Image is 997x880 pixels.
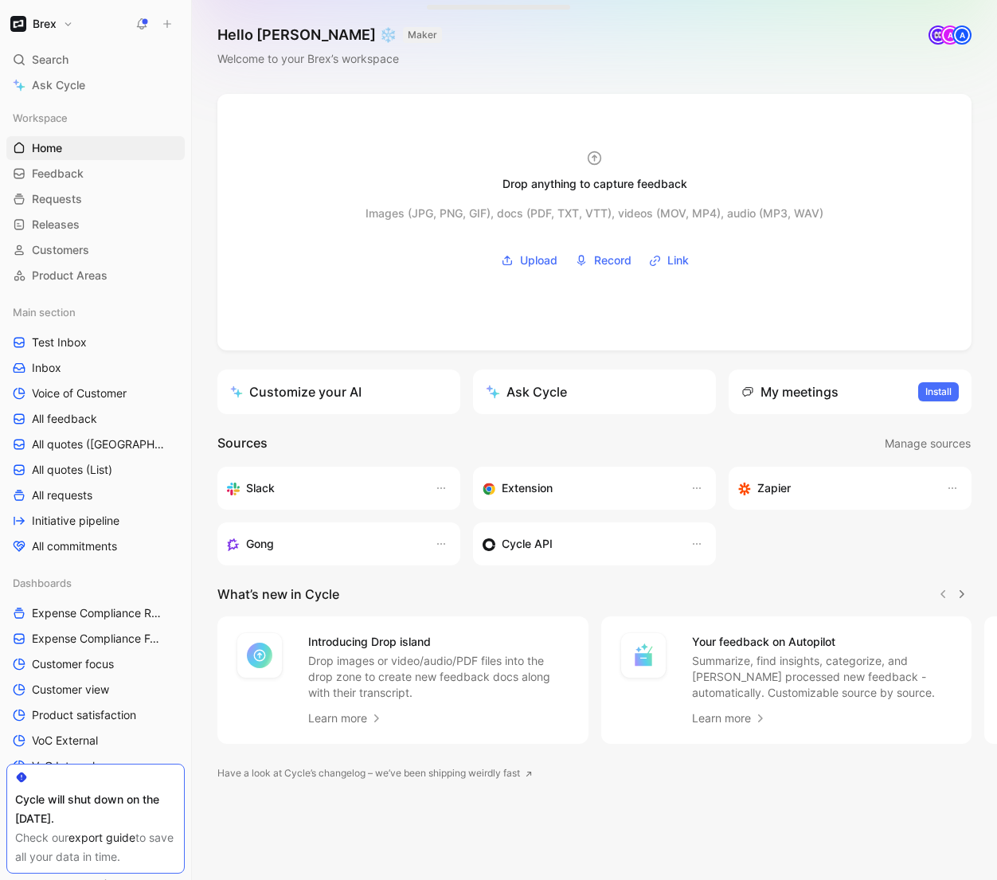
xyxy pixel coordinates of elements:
span: Upload [520,251,557,270]
button: Ask Cycle [473,370,716,414]
a: Learn more [692,709,767,728]
a: Inbox [6,356,185,380]
a: All commitments [6,534,185,558]
a: export guide [68,831,135,844]
span: Expense Compliance Requests [32,605,165,621]
span: Product satisfaction [32,707,136,723]
a: Learn more [308,709,383,728]
div: Dashboards [6,571,185,595]
h3: Zapier [757,479,791,498]
a: Customers [6,238,185,262]
div: Capture feedback from anywhere on the web [483,479,674,498]
h1: Brex [33,17,57,31]
div: Main section [6,300,185,324]
a: Customize your AI [217,370,460,414]
div: DashboardsExpense Compliance RequestsExpense Compliance FeedbackCustomer focusCustomer viewProduc... [6,571,185,829]
a: Have a look at Cycle’s changelog – we’ve been shipping weirdly fast [217,765,533,781]
a: Releases [6,213,185,237]
span: Workspace [13,110,68,126]
h3: Slack [246,479,275,498]
button: Upload [495,248,563,272]
div: Search [6,48,185,72]
span: Customers [32,242,89,258]
span: Dashboards [13,575,72,591]
span: Product Areas [32,268,108,284]
a: Initiative pipeline [6,509,185,533]
button: Link [643,248,694,272]
a: Test Inbox [6,330,185,354]
span: Feedback [32,166,84,182]
div: Ask Cycle [486,382,567,401]
h2: Sources [217,433,268,454]
span: Search [32,50,68,69]
span: Home [32,140,62,156]
a: All feedback [6,407,185,431]
a: All quotes (List) [6,458,185,482]
a: Customer view [6,678,185,702]
a: VoC External [6,729,185,753]
img: avatar [930,27,946,43]
div: Workspace [6,106,185,130]
h3: Cycle API [502,534,553,553]
span: Record [594,251,631,270]
span: Voice of Customer [32,385,127,401]
div: My meetings [741,382,839,401]
h4: Introducing Drop island [308,632,569,651]
span: Link [667,251,689,270]
span: All feedback [32,411,97,427]
span: Customer view [32,682,109,698]
div: Capture feedback from your incoming calls [227,534,419,553]
span: VoC Internal [32,758,95,774]
button: Manage sources [884,433,972,454]
h4: Your feedback on Autopilot [692,632,953,651]
a: Feedback [6,162,185,186]
a: Ask Cycle [6,73,185,97]
div: Welcome to your Brex’s workspace [217,49,442,68]
a: VoC Internal [6,754,185,778]
a: Customer focus [6,652,185,676]
span: Manage sources [885,434,971,453]
a: Home [6,136,185,160]
span: Ask Cycle [32,76,85,95]
span: Requests [32,191,82,207]
a: Voice of Customer [6,381,185,405]
div: A [954,27,970,43]
span: All quotes ([GEOGRAPHIC_DATA]) [32,436,166,452]
div: A [942,27,958,43]
div: Sync your customers, send feedback and get updates in Slack [227,479,419,498]
span: All commitments [32,538,117,554]
a: All requests [6,483,185,507]
h1: Hello [PERSON_NAME] ❄️ [217,25,442,45]
a: All quotes ([GEOGRAPHIC_DATA]) [6,432,185,456]
button: Install [918,382,959,401]
div: Main sectionTest InboxInboxVoice of CustomerAll feedbackAll quotes ([GEOGRAPHIC_DATA])All quotes ... [6,300,185,558]
h3: Gong [246,534,274,553]
a: Expense Compliance Requests [6,601,185,625]
div: Capture feedback from thousands of sources with Zapier (survey results, recordings, sheets, etc). [738,479,930,498]
div: Customize your AI [230,382,362,401]
div: Drop anything to capture feedback [502,174,687,194]
img: Brex [10,16,26,32]
div: Cycle will shut down on the [DATE]. [15,790,176,828]
button: Record [569,248,637,272]
span: Initiative pipeline [32,513,119,529]
div: Check our to save all your data in time. [15,828,176,866]
h2: What’s new in Cycle [217,585,339,604]
div: Sync customers & send feedback from custom sources. Get inspired by our favorite use case [483,534,674,553]
span: All requests [32,487,92,503]
button: MAKER [403,27,442,43]
a: Product satisfaction [6,703,185,727]
button: BrexBrex [6,13,77,35]
span: Customer focus [32,656,114,672]
a: Product Areas [6,264,185,287]
span: Releases [32,217,80,233]
span: VoC External [32,733,98,749]
h3: Extension [502,479,553,498]
p: Summarize, find insights, categorize, and [PERSON_NAME] processed new feedback - automatically. C... [692,653,953,701]
span: Inbox [32,360,61,376]
span: Test Inbox [32,334,87,350]
p: Drop images or video/audio/PDF files into the drop zone to create new feedback docs along with th... [308,653,569,701]
a: Expense Compliance Feedback [6,627,185,651]
span: Main section [13,304,76,320]
div: Images (JPG, PNG, GIF), docs (PDF, TXT, VTT), videos (MOV, MP4), audio (MP3, WAV) [366,204,823,223]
